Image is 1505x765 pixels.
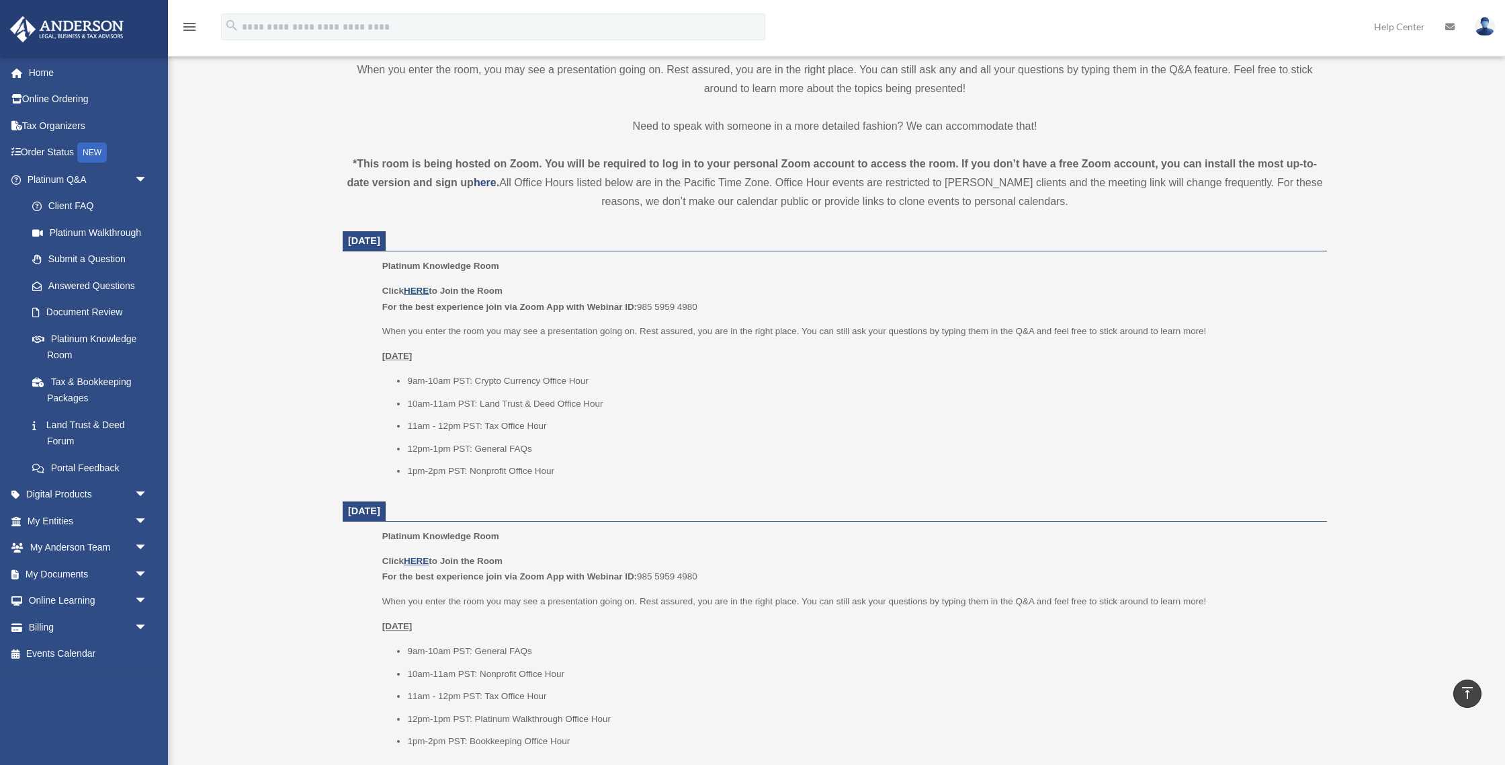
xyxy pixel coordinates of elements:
div: NEW [77,143,107,163]
a: menu [181,24,198,35]
a: Document Review [19,299,168,326]
p: 985 5959 4980 [382,283,1318,315]
span: arrow_drop_down [134,561,161,588]
p: 985 5959 4980 [382,553,1318,585]
li: 10am-11am PST: Land Trust & Deed Office Hour [407,396,1318,412]
a: here [474,177,497,188]
span: Platinum Knowledge Room [382,261,499,271]
li: 9am-10am PST: General FAQs [407,643,1318,659]
b: For the best experience join via Zoom App with Webinar ID: [382,571,637,581]
strong: *This room is being hosted on Zoom. You will be required to log in to your personal Zoom account ... [347,158,1317,188]
a: Platinum Knowledge Room [19,325,161,368]
b: Click to Join the Room [382,556,503,566]
strong: . [497,177,499,188]
a: Tax Organizers [9,112,168,139]
li: 11am - 12pm PST: Tax Office Hour [407,418,1318,434]
a: Client FAQ [19,193,168,220]
a: vertical_align_top [1453,680,1481,708]
u: [DATE] [382,351,413,361]
img: User Pic [1475,17,1495,36]
a: Billingarrow_drop_down [9,614,168,641]
a: Portal Feedback [19,454,168,481]
span: arrow_drop_down [134,614,161,641]
a: My Anderson Teamarrow_drop_down [9,534,168,561]
p: When you enter the room you may see a presentation going on. Rest assured, you are in the right p... [382,323,1318,339]
li: 11am - 12pm PST: Tax Office Hour [407,688,1318,704]
a: Answered Questions [19,272,168,299]
span: arrow_drop_down [134,481,161,509]
p: When you enter the room, you may see a presentation going on. Rest assured, you are in the right ... [343,61,1327,98]
a: Platinum Q&Aarrow_drop_down [9,166,168,193]
li: 1pm-2pm PST: Bookkeeping Office Hour [407,733,1318,750]
img: Anderson Advisors Platinum Portal [6,16,128,42]
span: [DATE] [348,506,380,516]
span: arrow_drop_down [134,588,161,615]
li: 12pm-1pm PST: Platinum Walkthrough Office Hour [407,711,1318,727]
a: Online Learningarrow_drop_down [9,588,168,614]
a: My Entitiesarrow_drop_down [9,508,168,534]
li: 10am-11am PST: Nonprofit Office Hour [407,666,1318,682]
li: 9am-10am PST: Crypto Currency Office Hour [407,373,1318,389]
b: Click to Join the Room [382,286,503,296]
div: All Office Hours listed below are in the Pacific Time Zone. Office Hour events are restricted to ... [343,155,1327,211]
li: 12pm-1pm PST: General FAQs [407,441,1318,457]
a: My Documentsarrow_drop_down [9,561,168,588]
a: Platinum Walkthrough [19,219,168,246]
li: 1pm-2pm PST: Nonprofit Office Hour [407,463,1318,479]
a: Digital Productsarrow_drop_down [9,481,168,508]
i: vertical_align_top [1459,685,1475,701]
b: For the best experience join via Zoom App with Webinar ID: [382,302,637,312]
span: [DATE] [348,235,380,246]
span: arrow_drop_down [134,166,161,194]
span: arrow_drop_down [134,534,161,562]
span: Platinum Knowledge Room [382,531,499,541]
a: Events Calendar [9,641,168,668]
a: Order StatusNEW [9,139,168,167]
span: arrow_drop_down [134,508,161,535]
u: [DATE] [382,621,413,631]
a: HERE [404,286,429,296]
p: When you enter the room you may see a presentation going on. Rest assured, you are in the right p... [382,594,1318,610]
a: Online Ordering [9,86,168,113]
a: HERE [404,556,429,566]
i: menu [181,19,198,35]
a: Submit a Question [19,246,168,273]
a: Tax & Bookkeeping Packages [19,368,168,411]
i: search [224,18,239,33]
a: Home [9,59,168,86]
p: Need to speak with someone in a more detailed fashion? We can accommodate that! [343,117,1327,136]
a: Land Trust & Deed Forum [19,411,168,454]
